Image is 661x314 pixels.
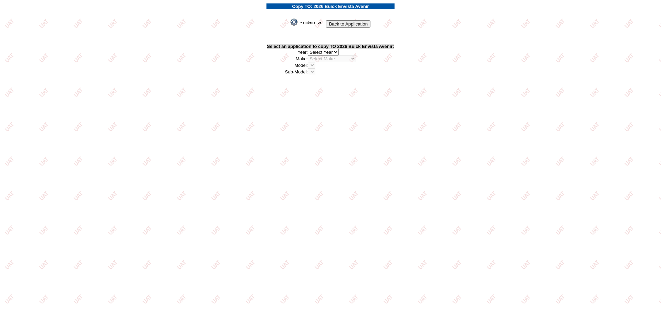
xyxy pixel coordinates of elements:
[267,62,308,69] td: Model:
[291,19,325,26] img: maint.gif
[326,20,370,28] input: Back to Application
[267,55,308,62] td: Make:
[266,3,394,9] td: Copy TO: 2026 Buick Envista Avenir
[267,44,394,49] b: Select an application to copy TO 2026 Buick Envista Avenir:
[267,49,308,55] td: Year:
[267,69,308,75] td: Sub-Model:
